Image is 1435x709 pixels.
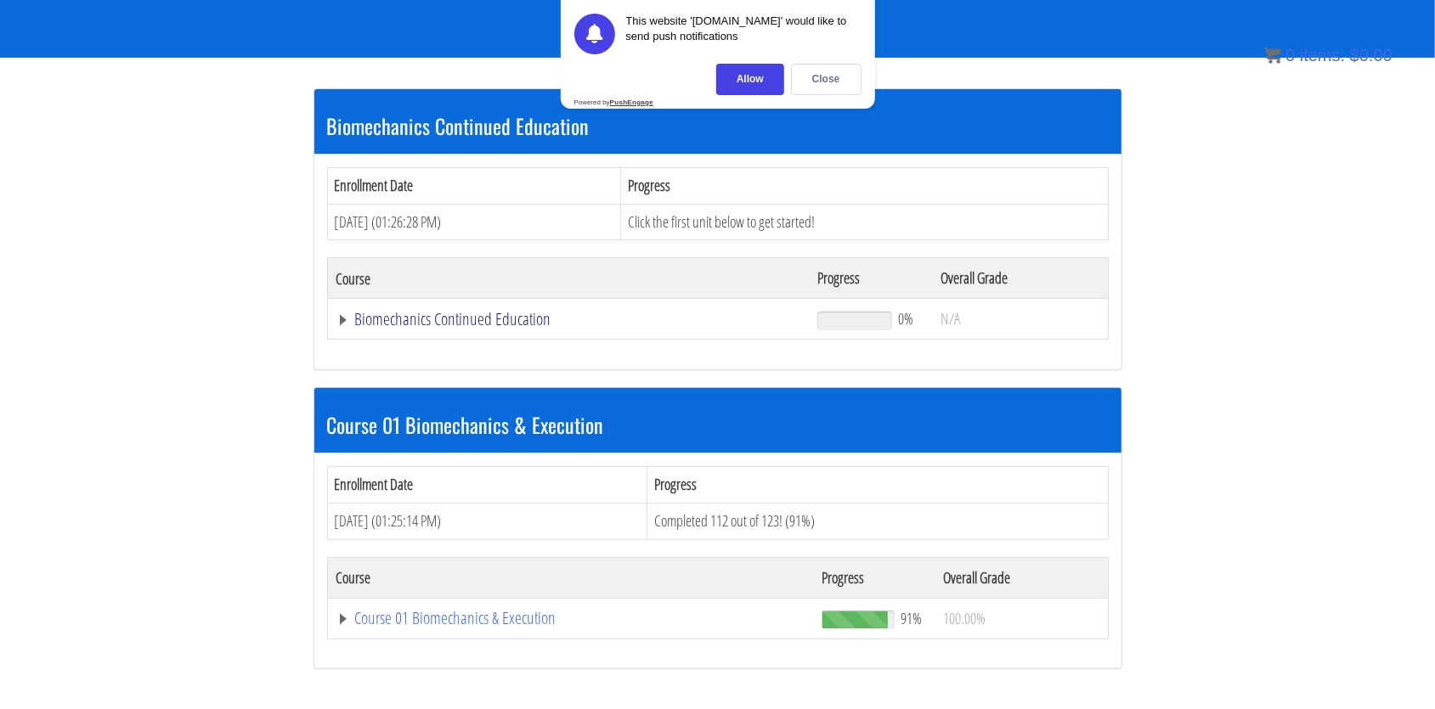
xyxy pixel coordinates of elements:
[933,299,1108,340] td: N/A
[813,557,935,598] th: Progress
[1350,46,1359,65] span: $
[327,204,621,240] td: [DATE] (01:26:28 PM)
[327,557,813,598] th: Course
[901,609,922,627] span: 91%
[647,467,1108,504] th: Progress
[327,115,1109,137] h3: Biomechanics Continued Education
[327,503,647,539] td: [DATE] (01:25:14 PM)
[327,467,647,504] th: Enrollment Date
[933,258,1108,299] th: Overall Grade
[647,503,1108,539] td: Completed 112 out of 123! (91%)
[327,167,621,204] th: Enrollment Date
[791,64,862,95] div: Close
[621,204,1108,240] td: Click the first unit below to get started!
[1350,46,1393,65] bdi: 0.00
[898,309,913,328] span: 0%
[935,557,1108,598] th: Overall Grade
[1300,46,1345,65] span: items:
[621,167,1108,204] th: Progress
[1264,46,1393,65] a: 0 items: $0.00
[574,98,654,106] div: Powered by
[610,98,653,106] strong: PushEngage
[1264,47,1281,64] img: icon11.png
[809,258,932,299] th: Progress
[327,258,809,299] th: Course
[336,311,801,328] a: Biomechanics Continued Education
[626,14,862,54] div: This website '[DOMAIN_NAME]' would like to send push notifications
[327,414,1109,436] h3: Course 01 Biomechanics & Execution
[716,64,784,95] div: Allow
[935,598,1108,639] td: 100.00%
[336,610,805,627] a: Course 01 Biomechanics & Execution
[1285,46,1295,65] span: 0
